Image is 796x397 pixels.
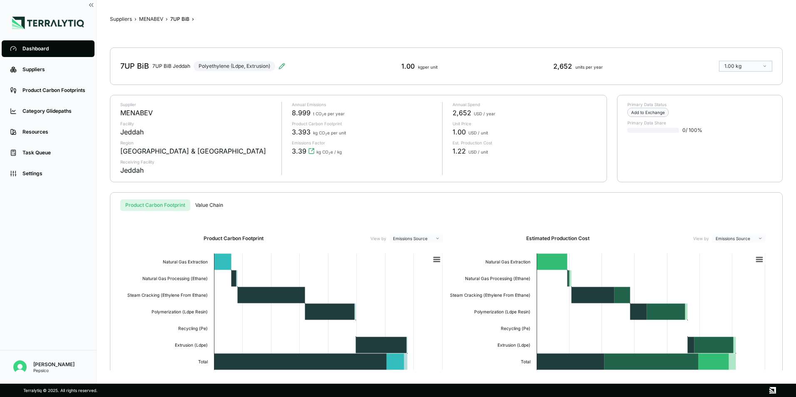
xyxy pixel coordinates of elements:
span: 0 / 100 % [682,127,702,134]
span: USD / unit [468,149,488,154]
div: Suppliers [22,66,86,73]
span: 1.22 [453,146,466,156]
text: Natural Gas Processing (Ethane) [465,276,530,281]
text: Natural Gas Extraction [163,259,208,264]
div: Settings [22,170,86,177]
div: 7UP BiB [170,16,189,22]
text: Recycling (Pe) [178,326,208,331]
sub: 2 [328,151,331,155]
svg: View audit trail [308,148,315,154]
text: Steam Cracking (Ethylene From Ethane) [127,293,208,298]
div: s [120,199,772,211]
div: Jeddah [120,127,144,137]
p: Facility [120,121,275,126]
div: [GEOGRAPHIC_DATA] & [GEOGRAPHIC_DATA] [120,146,266,156]
span: 2,652 [453,108,471,118]
span: kg CO e / kg [316,149,342,154]
button: Suppliers [110,16,132,22]
text: Natural Gas Extraction [485,259,530,264]
p: Unit Price [453,121,597,126]
div: 1.00 [401,61,438,71]
p: Primary Data Status [627,102,772,107]
span: 8.999 [292,108,311,118]
p: Primary Data Share [627,120,772,125]
div: Pepsico [33,368,75,373]
div: MENABEV [120,108,153,118]
h2: Estimated Production Cost [526,235,590,242]
sub: 2 [322,113,324,117]
div: Category Glidepaths [22,108,86,114]
p: Supplier [120,102,275,107]
text: Recycling (Pe) [501,326,530,331]
span: t CO e per year [313,111,345,116]
sub: 2 [325,132,327,136]
div: 7UP BiB Jeddah [152,63,190,69]
button: Product Carbon Footprint [120,199,190,211]
p: Region [120,140,275,145]
div: 7UP BiB [120,61,149,71]
div: Add to Exchange [627,108,669,117]
span: units per year [575,65,603,69]
text: Natural Gas Processing (Ethane) [142,276,208,281]
button: Emissions Source [390,234,443,243]
h2: Product Carbon Footprint [204,235,264,242]
text: Extrusion (Ldpe) [497,342,530,348]
div: [PERSON_NAME] [33,361,75,368]
div: Task Queue [22,149,86,156]
button: Value Chain [190,199,228,211]
div: Jeddah [120,165,144,175]
div: Resources [22,129,86,135]
p: Annual Spend [453,102,597,107]
span: USD / year [474,111,495,116]
span: USD / unit [468,130,488,135]
button: Emissions Source [712,234,766,243]
span: › [192,16,194,22]
p: Product Carbon Footprint [292,121,436,126]
span: › [134,16,137,22]
div: Product Carbon Footprints [22,87,86,94]
text: Polymerization (Ldpe Resin) [474,309,530,315]
label: View by [693,236,709,241]
span: › [166,16,168,22]
span: 3.393 [292,127,311,137]
text: Total [198,359,208,364]
button: Open user button [10,357,30,377]
div: 2,652 [553,61,603,71]
p: Emissions Factor [292,140,436,145]
text: Extrusion (Ldpe) [175,342,208,348]
p: Est. Production Cost [453,140,597,145]
text: Polymerization (Ldpe Resin) [152,309,208,315]
label: View by [371,236,386,241]
span: 3.39 [292,146,306,156]
p: Receiving Facility [120,159,275,164]
img: Logo [12,17,84,29]
div: Dashboard [22,45,86,52]
span: 1.00 [453,127,466,137]
span: kg per unit [418,65,438,69]
span: kg CO e per unit [313,130,346,135]
img: Erik Hut [13,360,27,374]
p: Annual Emissions [292,102,436,107]
button: MENABEV [139,16,163,22]
button: 1.00 kg [719,61,772,72]
text: Total [521,359,530,364]
text: Steam Cracking (Ethylene From Ethane) [450,293,530,298]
